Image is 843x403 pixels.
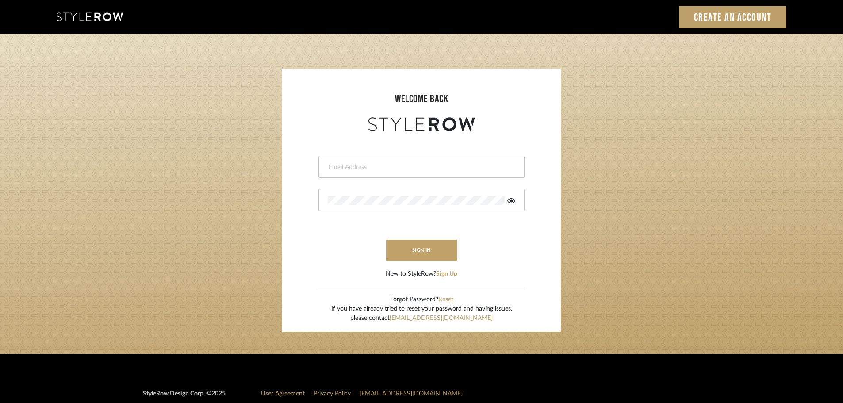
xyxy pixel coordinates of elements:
button: sign in [386,240,457,261]
a: [EMAIL_ADDRESS][DOMAIN_NAME] [360,391,463,397]
a: [EMAIL_ADDRESS][DOMAIN_NAME] [390,315,493,321]
div: New to StyleRow? [386,269,457,279]
button: Sign Up [436,269,457,279]
a: Privacy Policy [314,391,351,397]
a: User Agreement [261,391,305,397]
div: If you have already tried to reset your password and having issues, please contact [331,304,512,323]
button: Reset [438,295,453,304]
div: Forgot Password? [331,295,512,304]
input: Email Address [328,163,513,172]
div: welcome back [291,91,552,107]
a: Create an Account [679,6,787,28]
